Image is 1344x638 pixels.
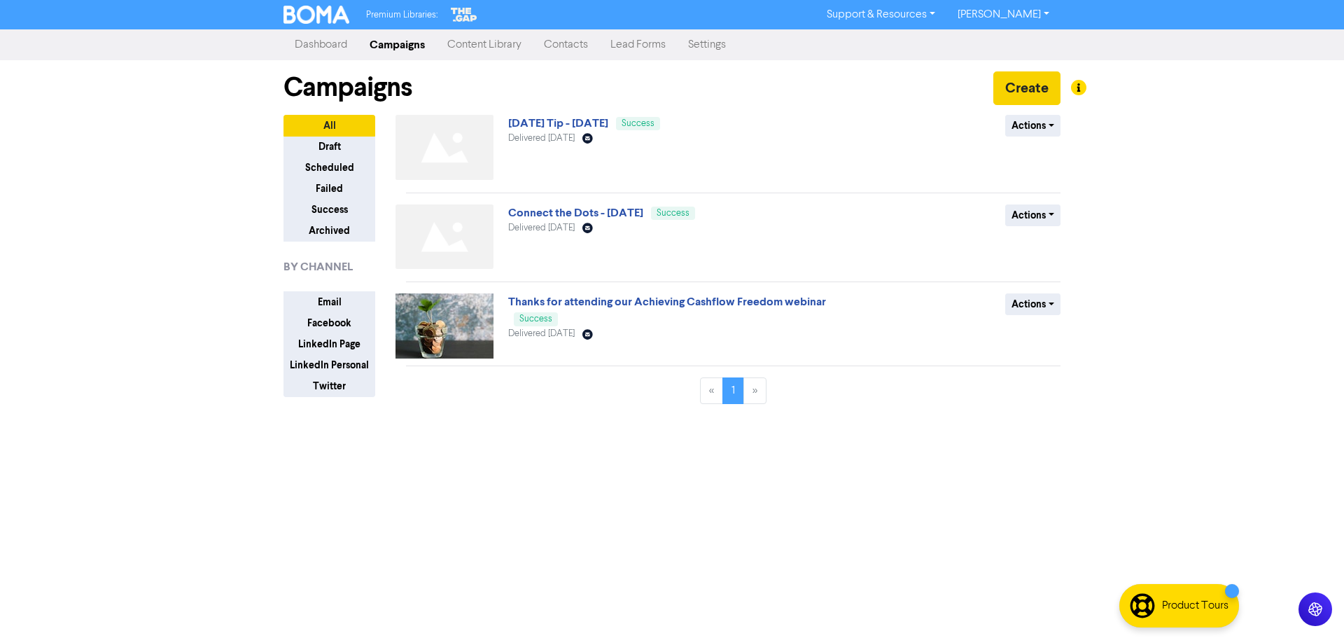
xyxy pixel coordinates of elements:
button: Scheduled [283,157,375,179]
span: Delivered [DATE] [508,223,575,233]
button: LinkedIn Page [283,333,375,355]
a: Settings [677,31,737,59]
a: Page 1 is your current page [722,377,744,404]
button: Create [993,71,1060,105]
button: All [283,115,375,137]
a: Dashboard [283,31,358,59]
span: BY CHANNEL [283,258,353,275]
a: Lead Forms [599,31,677,59]
button: Email [283,291,375,313]
h1: Campaigns [283,71,412,104]
a: Thanks for attending our Achieving Cashflow Freedom webinar [508,295,826,309]
a: [DATE] Tip - [DATE] [508,116,608,130]
a: Support & Resources [815,4,946,26]
img: Not found [395,204,493,270]
button: Facebook [283,312,375,334]
button: Actions [1005,115,1060,137]
button: Twitter [283,375,375,397]
span: Premium Libraries: [366,11,437,20]
button: Draft [283,136,375,158]
a: Content Library [436,31,533,59]
a: [PERSON_NAME] [946,4,1060,26]
button: Failed [283,178,375,200]
img: The Gap [449,6,479,24]
iframe: Chat Widget [1274,571,1344,638]
span: Success [622,119,654,128]
span: Success [657,209,689,218]
span: Success [519,314,552,324]
button: LinkedIn Personal [283,354,375,376]
button: Actions [1005,204,1060,226]
a: Campaigns [358,31,436,59]
span: Delivered [DATE] [508,134,575,143]
img: BOMA Logo [283,6,349,24]
button: Success [283,199,375,221]
img: image_1737414449993.jpg [395,293,493,359]
a: Connect the Dots - [DATE] [508,206,643,220]
a: Contacts [533,31,599,59]
button: Archived [283,220,375,242]
button: Actions [1005,293,1060,315]
img: Not found [395,115,493,180]
span: Delivered [DATE] [508,329,575,338]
